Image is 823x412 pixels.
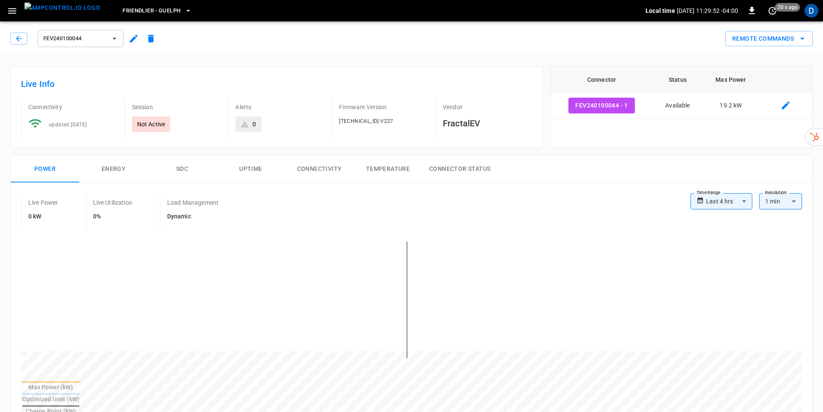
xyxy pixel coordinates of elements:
[119,3,195,19] button: Friendlier - Guelph
[93,212,132,221] h6: 0%
[137,120,165,128] p: Not Active
[216,155,285,183] button: Uptime
[805,4,818,18] div: profile-icon
[28,198,58,207] p: Live Power
[725,31,813,47] button: Remote Commands
[235,103,325,111] p: Alerts
[285,155,354,183] button: Connectivity
[443,103,532,111] p: Vendor
[24,3,100,13] img: ampcontrol.io logo
[79,155,148,183] button: Energy
[443,116,532,130] h6: FractalEV
[646,6,675,15] p: Local time
[765,189,787,196] label: Resolution
[725,31,813,47] div: remote commands options
[702,67,759,93] th: Max Power
[21,77,532,91] h6: Live Info
[706,193,752,209] div: Last 4 hrs
[28,103,118,111] p: Connectivity
[339,103,429,111] p: Firmware Version
[167,212,219,221] h6: Dynamic
[422,155,497,183] button: Connector Status
[132,103,222,111] p: Session
[11,155,79,183] button: Power
[93,198,132,207] p: Live Utilization
[677,6,738,15] p: [DATE] 11:29:52 -04:00
[354,155,422,183] button: Temperature
[702,93,759,119] td: 19.2 kW
[653,93,702,119] td: Available
[252,120,256,128] div: 0
[123,6,180,16] span: Friendlier - Guelph
[550,67,653,93] th: Connector
[766,4,779,18] button: set refresh interval
[550,67,812,119] table: connector table
[148,155,216,183] button: SOC
[339,118,393,124] span: [TECHNICAL_ID]:V227
[43,34,107,44] span: FEV240100044
[38,30,123,47] button: FEV240100044
[28,212,58,221] h6: 0 kW
[49,122,87,128] span: updated [DATE]
[775,3,800,12] span: 20 s ago
[697,189,721,196] label: Time Range
[653,67,702,93] th: Status
[167,198,219,207] p: Load Management
[759,193,802,209] div: 1 min
[568,98,634,113] button: FEV240100044 - 1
